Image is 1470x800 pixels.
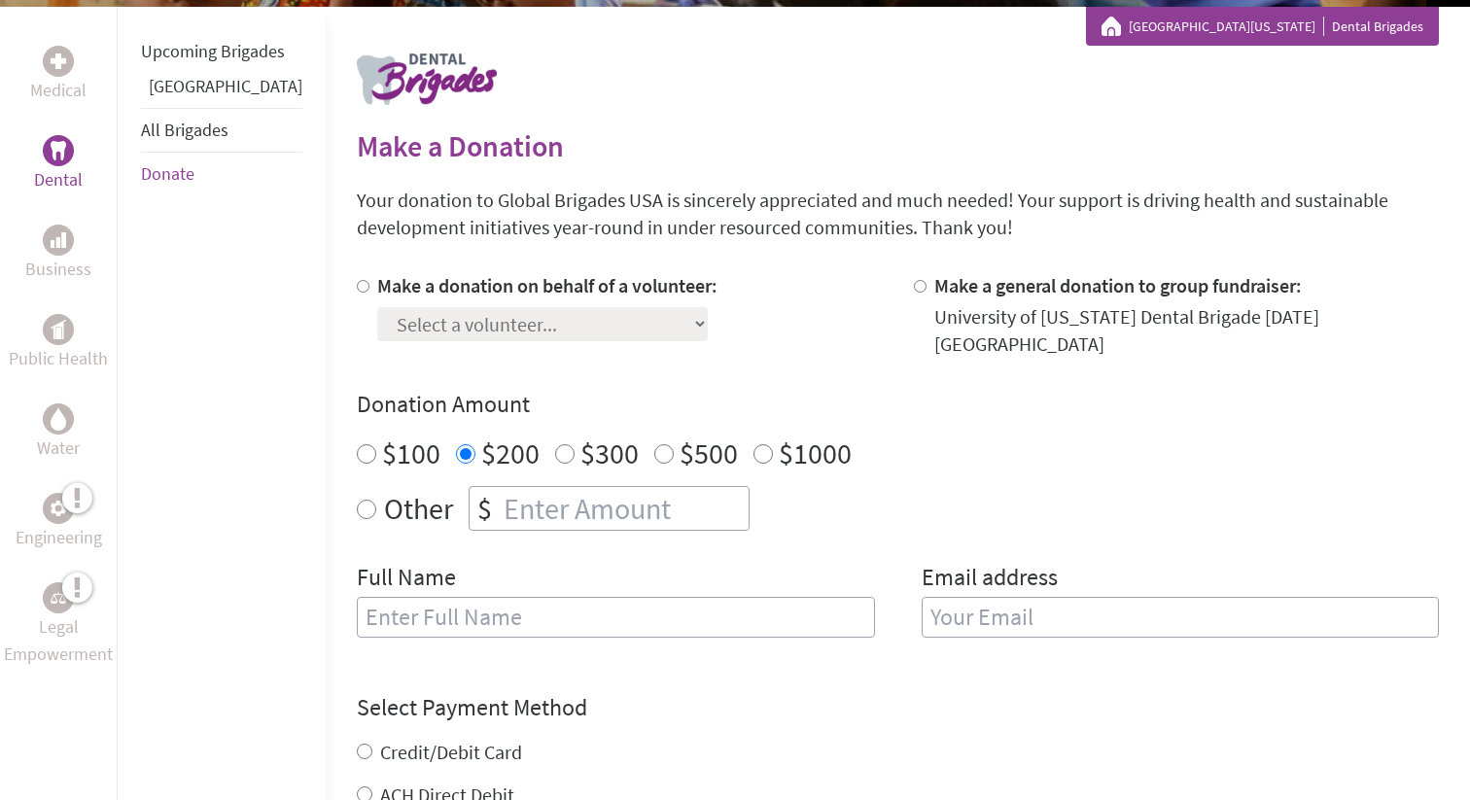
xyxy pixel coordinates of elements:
img: Water [51,407,66,430]
li: All Brigades [141,108,302,153]
div: Medical [43,46,74,77]
img: Public Health [51,320,66,339]
img: Engineering [51,501,66,516]
img: Dental [51,141,66,159]
img: Business [51,232,66,248]
a: Public HealthPublic Health [9,314,108,372]
a: EngineeringEngineering [16,493,102,551]
p: Your donation to Global Brigades USA is sincerely appreciated and much needed! Your support is dr... [357,187,1439,241]
label: Make a general donation to group fundraiser: [934,273,1302,297]
a: [GEOGRAPHIC_DATA] [149,75,302,97]
img: Legal Empowerment [51,592,66,604]
li: Upcoming Brigades [141,30,302,73]
label: Credit/Debit Card [380,740,522,764]
div: Dental [43,135,74,166]
p: Water [37,435,80,462]
li: Donate [141,153,302,195]
label: $300 [580,435,639,471]
label: $500 [680,435,738,471]
div: Public Health [43,314,74,345]
div: Water [43,403,74,435]
h2: Make a Donation [357,128,1439,163]
div: $ [470,487,500,530]
a: DentalDental [34,135,83,193]
label: $1000 [779,435,852,471]
input: Enter Amount [500,487,749,530]
a: Upcoming Brigades [141,40,285,62]
label: Email address [922,562,1058,597]
a: Legal EmpowermentLegal Empowerment [4,582,113,668]
a: All Brigades [141,119,228,141]
a: Donate [141,162,194,185]
img: logo-dental.png [357,53,497,105]
div: Business [43,225,74,256]
div: University of [US_STATE] Dental Brigade [DATE] [GEOGRAPHIC_DATA] [934,303,1440,358]
a: WaterWater [37,403,80,462]
p: Dental [34,166,83,193]
h4: Select Payment Method [357,692,1439,723]
a: [GEOGRAPHIC_DATA][US_STATE] [1129,17,1324,36]
p: Legal Empowerment [4,613,113,668]
input: Your Email [922,597,1440,638]
a: MedicalMedical [30,46,87,104]
li: Guatemala [141,73,302,108]
div: Legal Empowerment [43,582,74,613]
label: Full Name [357,562,456,597]
h4: Donation Amount [357,389,1439,420]
label: $100 [382,435,440,471]
p: Business [25,256,91,283]
label: Other [384,486,453,531]
div: Engineering [43,493,74,524]
img: Medical [51,53,66,69]
label: Make a donation on behalf of a volunteer: [377,273,717,297]
a: BusinessBusiness [25,225,91,283]
input: Enter Full Name [357,597,875,638]
p: Medical [30,77,87,104]
p: Engineering [16,524,102,551]
label: $200 [481,435,540,471]
div: Dental Brigades [1102,17,1423,36]
p: Public Health [9,345,108,372]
